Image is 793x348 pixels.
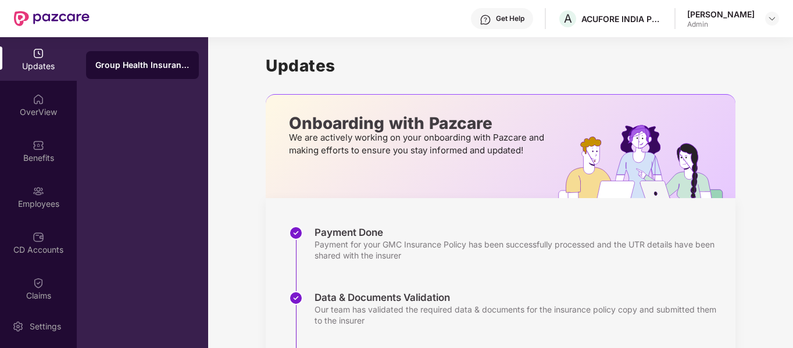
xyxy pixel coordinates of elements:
div: Admin [687,20,755,29]
img: svg+xml;base64,PHN2ZyBpZD0iU2V0dGluZy0yMHgyMCIgeG1sbnM9Imh0dHA6Ly93d3cudzMub3JnLzIwMDAvc3ZnIiB3aW... [12,321,24,332]
img: svg+xml;base64,PHN2ZyBpZD0iVXBkYXRlZCIgeG1sbnM9Imh0dHA6Ly93d3cudzMub3JnLzIwMDAvc3ZnIiB3aWR0aD0iMj... [33,48,44,59]
img: svg+xml;base64,PHN2ZyBpZD0iRHJvcGRvd24tMzJ4MzIiIHhtbG5zPSJodHRwOi8vd3d3LnczLm9yZy8yMDAwL3N2ZyIgd2... [767,14,777,23]
div: Payment for your GMC Insurance Policy has been successfully processed and the UTR details have be... [315,239,724,261]
div: Group Health Insurance [95,59,190,71]
p: Onboarding with Pazcare [289,118,548,128]
span: A [564,12,572,26]
img: hrOnboarding [558,125,735,198]
img: New Pazcare Logo [14,11,90,26]
div: Settings [26,321,65,332]
img: svg+xml;base64,PHN2ZyBpZD0iRW1wbG95ZWVzIiB4bWxucz0iaHR0cDovL3d3dy53My5vcmcvMjAwMC9zdmciIHdpZHRoPS... [33,185,44,197]
div: [PERSON_NAME] [687,9,755,20]
img: svg+xml;base64,PHN2ZyBpZD0iU3RlcC1Eb25lLTMyeDMyIiB4bWxucz0iaHR0cDovL3d3dy53My5vcmcvMjAwMC9zdmciIH... [289,291,303,305]
img: svg+xml;base64,PHN2ZyBpZD0iQ0RfQWNjb3VudHMiIGRhdGEtbmFtZT0iQ0QgQWNjb3VudHMiIHhtbG5zPSJodHRwOi8vd3... [33,231,44,243]
img: svg+xml;base64,PHN2ZyBpZD0iSG9tZSIgeG1sbnM9Imh0dHA6Ly93d3cudzMub3JnLzIwMDAvc3ZnIiB3aWR0aD0iMjAiIG... [33,94,44,105]
div: Our team has validated the required data & documents for the insurance policy copy and submitted ... [315,304,724,326]
div: Get Help [496,14,524,23]
div: ACUFORE INDIA PRIVATE LIMITED [581,13,663,24]
img: svg+xml;base64,PHN2ZyBpZD0iQmVuZWZpdHMiIHhtbG5zPSJodHRwOi8vd3d3LnczLm9yZy8yMDAwL3N2ZyIgd2lkdGg9Ij... [33,139,44,151]
img: svg+xml;base64,PHN2ZyBpZD0iQ2xhaW0iIHhtbG5zPSJodHRwOi8vd3d3LnczLm9yZy8yMDAwL3N2ZyIgd2lkdGg9IjIwIi... [33,277,44,289]
img: svg+xml;base64,PHN2ZyBpZD0iSGVscC0zMngzMiIgeG1sbnM9Imh0dHA6Ly93d3cudzMub3JnLzIwMDAvc3ZnIiB3aWR0aD... [480,14,491,26]
div: Data & Documents Validation [315,291,724,304]
img: svg+xml;base64,PHN2ZyBpZD0iU3RlcC1Eb25lLTMyeDMyIiB4bWxucz0iaHR0cDovL3d3dy53My5vcmcvMjAwMC9zdmciIH... [289,226,303,240]
div: Payment Done [315,226,724,239]
h1: Updates [266,56,735,76]
p: We are actively working on your onboarding with Pazcare and making efforts to ensure you stay inf... [289,131,548,157]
